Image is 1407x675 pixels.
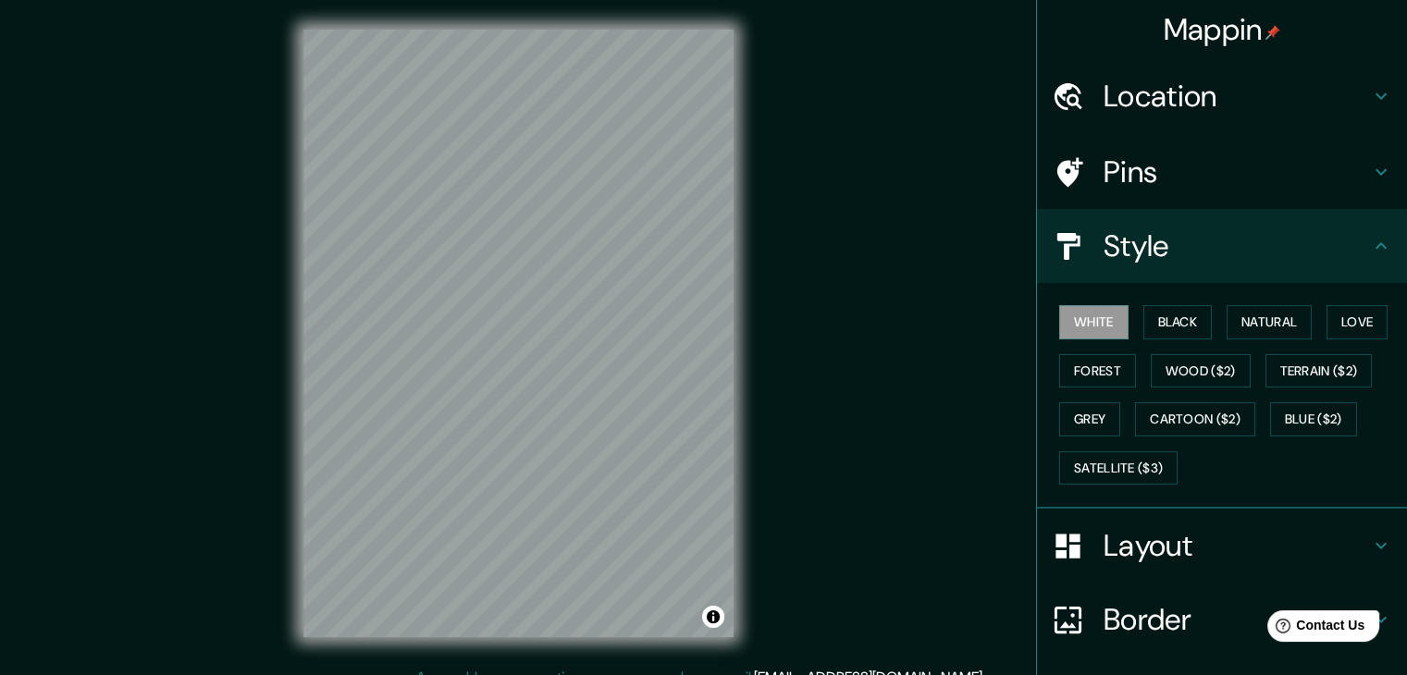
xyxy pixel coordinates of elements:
img: pin-icon.png [1265,25,1280,40]
button: Forest [1059,354,1136,388]
button: Blue ($2) [1270,402,1357,436]
div: Border [1037,583,1407,657]
h4: Location [1104,78,1370,115]
button: Natural [1227,305,1312,339]
div: Style [1037,209,1407,283]
iframe: Help widget launcher [1242,603,1387,655]
button: Wood ($2) [1151,354,1251,388]
div: Layout [1037,509,1407,583]
button: White [1059,305,1129,339]
h4: Mappin [1164,11,1281,48]
h4: Layout [1104,527,1370,564]
h4: Border [1104,601,1370,638]
button: Terrain ($2) [1265,354,1373,388]
button: Cartoon ($2) [1135,402,1255,436]
div: Pins [1037,135,1407,209]
div: Location [1037,59,1407,133]
h4: Pins [1104,153,1370,190]
button: Satellite ($3) [1059,451,1178,485]
button: Toggle attribution [702,606,724,628]
h4: Style [1104,227,1370,264]
button: Grey [1059,402,1120,436]
button: Love [1327,305,1388,339]
button: Black [1143,305,1213,339]
canvas: Map [303,30,734,637]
